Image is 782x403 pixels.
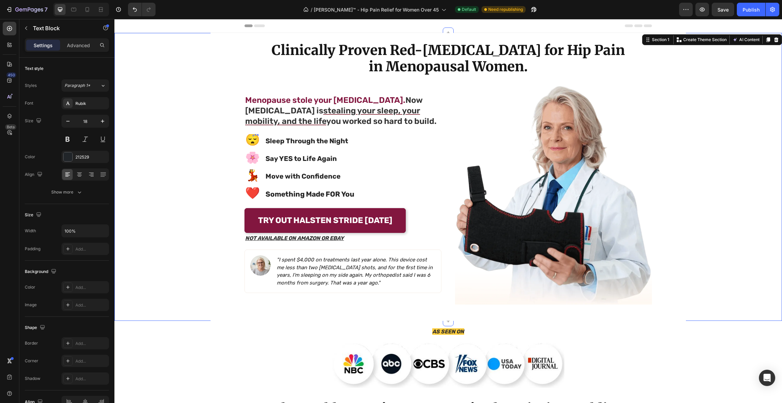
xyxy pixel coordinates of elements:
span: Default [462,6,476,13]
div: Size [25,116,43,126]
div: Background [25,267,58,276]
span: Need republishing [488,6,523,13]
div: Add... [75,358,107,364]
span: 🌸 [131,131,146,145]
div: Undo/Redo [128,3,156,16]
div: 450 [6,72,16,78]
span: [PERSON_NAME]™ - Hip Pain Relief for Women Over 45 [314,6,439,13]
div: Shadow [25,375,40,382]
h2: Clinically Proven Red-[MEDICAL_DATA] for Hip Pain in Menopausal Women. [130,22,538,56]
div: Border [25,340,38,346]
p: Text Block [33,24,91,32]
strong: Say YES to Life Again [151,135,222,144]
p: Create Theme Section [569,18,612,24]
div: Text style [25,66,43,72]
div: Rubik [75,100,107,107]
div: Open Intercom Messenger [759,370,775,386]
div: Padding [25,246,40,252]
button: Paragraph 1* [61,79,109,92]
img: gempages_556819636071433409-eee4c20b-012f-40cc-bfcb-d24ebfbfbe76.jpg [218,324,450,368]
div: Image [25,302,37,308]
img: gempages_556819636071433409-c11dd961-91bc-4d1f-9a11-4f0f1b547519.jpg [136,236,156,257]
div: Styles [25,83,37,89]
u: NOT AVAILABLE ON AMAZON OR EBAY [131,216,230,222]
div: Add... [75,285,107,291]
div: Publish [743,6,760,13]
button: Publish [737,3,765,16]
p: Advanced [67,42,90,49]
button: 7 [3,3,51,16]
div: Add... [75,302,107,308]
p: "I spent $4,000 on treatments last year alone. This device cost me less than two [MEDICAL_DATA] s... [162,237,321,268]
div: Align [25,170,44,179]
div: Shape [25,323,47,332]
span: Menopause [131,76,176,86]
div: Corner [25,358,38,364]
img: gempages_556819636071433409-1157d9f5-6314-4e25-9025-bb684fb0680b.webp [341,64,538,286]
span: / [311,6,312,13]
span: stole your [MEDICAL_DATA]. [178,76,291,86]
strong: 😴 [131,114,146,127]
div: Section 1 [536,18,556,24]
p: Settings [34,42,53,49]
strong: TRY OUT HALSTEN STRIDE [DATE] [144,197,278,206]
span: Paragraph 1* [65,83,90,89]
button: Show more [25,186,109,198]
iframe: Design area [114,19,782,403]
div: Show more [51,189,83,196]
div: Color [25,284,35,290]
span: ❤️ [131,167,146,180]
div: Add... [75,341,107,347]
span: Save [717,7,729,13]
a: TRY OUT HALSTEN STRIDE [DATE] [130,189,291,214]
div: Add... [75,246,107,252]
div: Width [25,228,36,234]
span: you worked so hard to build. [131,87,322,107]
strong: Sleep Through the Night [151,118,234,126]
strong: Something Made FOR You [151,171,240,179]
input: Auto [62,225,109,237]
strong: AS SEEN ON [318,309,350,316]
div: Beta [5,124,16,130]
button: AI Content [617,17,647,25]
strong: Move with Confidence [151,153,226,161]
div: Add... [75,376,107,382]
div: Font [25,100,33,106]
div: Size [25,210,43,220]
u: stealing your sleep, your mobility, and the life [131,87,306,107]
button: Save [712,3,734,16]
h2: Now [MEDICAL_DATA] is [130,75,327,109]
div: Color [25,154,35,160]
span: 💃 [131,149,146,162]
div: 212529 [75,154,107,160]
p: 7 [44,5,48,14]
